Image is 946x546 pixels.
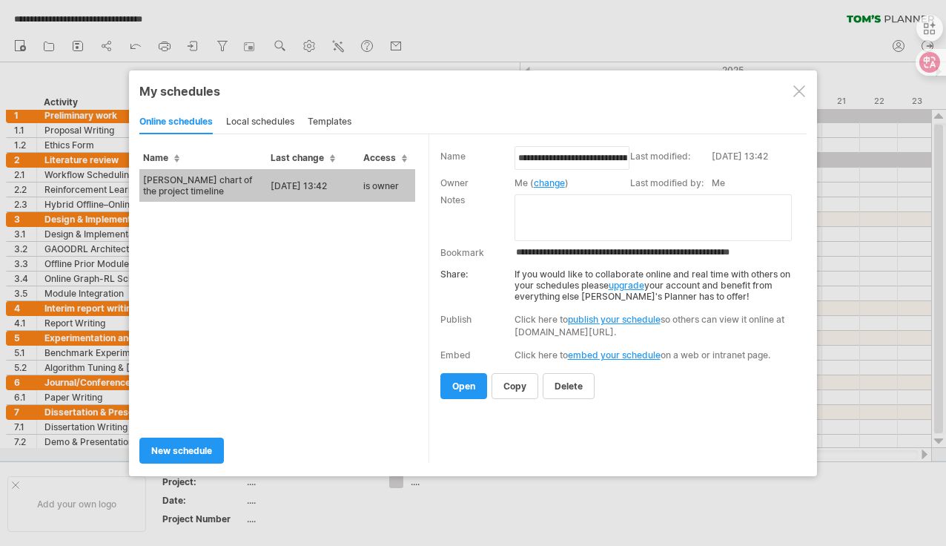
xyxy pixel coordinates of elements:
td: Bookmark [440,243,515,261]
td: Last modified by: [630,176,712,193]
a: copy [492,373,538,399]
a: new schedule [139,438,224,464]
td: Name [440,149,515,176]
td: Owner [440,176,515,193]
a: delete [543,373,595,399]
td: is owner [360,169,415,202]
div: My schedules [139,84,807,99]
a: upgrade [609,280,644,291]
span: Last change [271,152,335,163]
div: templates [308,111,351,134]
span: copy [503,381,526,392]
a: change [534,177,565,188]
span: delete [555,381,583,392]
div: Me ( ) [515,177,623,188]
td: [DATE] 13:42 [267,169,360,202]
td: [PERSON_NAME] chart of the project timeline [139,169,267,202]
span: Access [363,152,407,163]
span: Name [143,152,179,163]
span: new schedule [151,445,212,456]
a: embed your schedule [568,349,661,361]
td: Me [712,176,803,193]
div: Click here to on a web or intranet page. [515,349,797,361]
td: Last modified: [630,149,712,176]
td: Notes [440,193,515,243]
strong: Share: [440,269,468,280]
div: online schedules [139,111,213,134]
a: publish your schedule [568,314,661,325]
div: Publish [440,314,472,325]
span: open [452,381,475,392]
div: If you would like to collaborate online and real time with others on your schedules please your a... [440,261,797,302]
div: Click here to so others can view it online at [DOMAIN_NAME][URL]. [515,313,797,338]
a: open [440,373,487,399]
div: local schedules [226,111,294,134]
td: [DATE] 13:42 [712,149,803,176]
div: Embed [440,349,471,361]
